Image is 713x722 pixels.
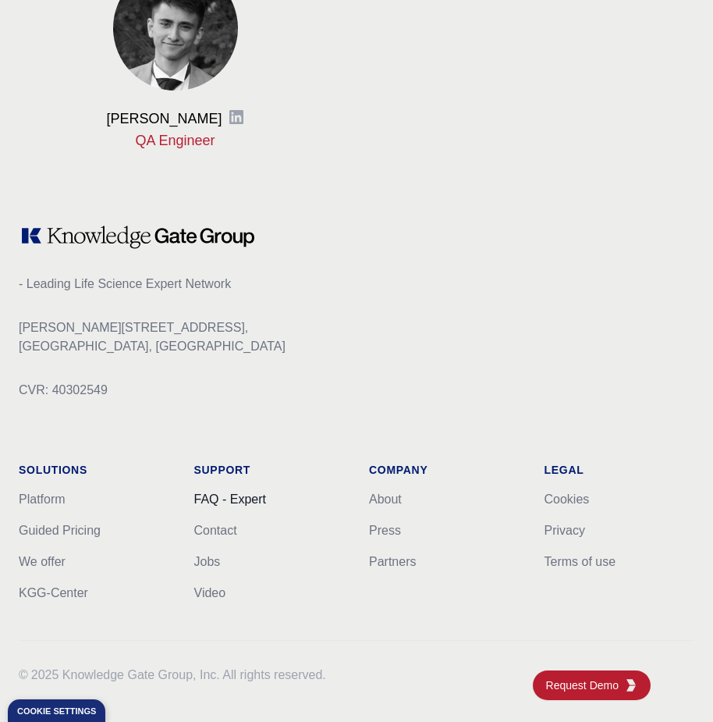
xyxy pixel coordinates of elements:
a: We offer [19,555,66,568]
a: FAQ - Expert [194,493,266,506]
h1: Solutions [19,462,169,478]
img: KGG [625,679,637,692]
p: - Leading Life Science Expert Network [19,275,694,293]
a: Press [369,524,401,537]
a: Privacy [545,524,585,537]
a: Guided Pricing [19,524,101,537]
h1: Company [369,462,520,478]
a: Jobs [194,555,221,568]
h1: Legal [545,462,695,478]
p: 2025 Knowledge Gate Group, Inc. All rights reserved. [19,666,694,685]
p: [PERSON_NAME][STREET_ADDRESS], [GEOGRAPHIC_DATA], [GEOGRAPHIC_DATA] [19,318,694,356]
a: About [369,493,402,506]
a: Terms of use [545,555,616,568]
a: Contact [194,524,237,537]
a: Video [194,586,226,599]
a: Cookies [545,493,590,506]
p: CVR: 40302549 [19,381,694,400]
h3: [PERSON_NAME] [106,109,222,128]
a: Request DemoKGG [533,670,651,700]
p: QA Engineer [19,131,332,150]
a: Partners [369,555,416,568]
a: KGG-Center [19,586,88,599]
span: © [19,668,28,681]
span: Request Demo [546,678,625,693]
h1: Support [194,462,345,478]
a: Platform [19,493,66,506]
iframe: Chat Widget [635,647,713,722]
div: Cookie settings [17,707,96,716]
